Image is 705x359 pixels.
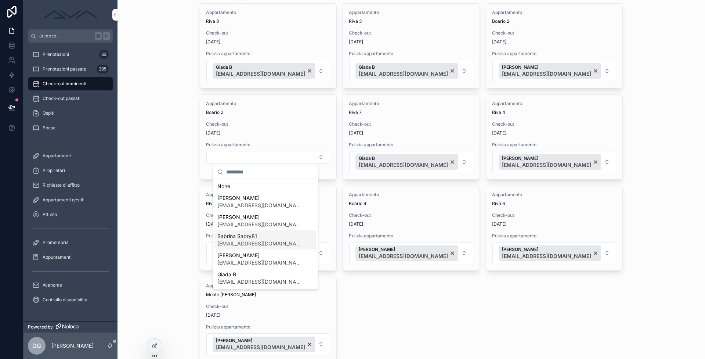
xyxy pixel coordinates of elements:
[206,60,330,82] button: Select Button
[206,201,330,207] span: Riva 5
[200,94,337,180] a: AppartamentoBoario 2Check-out[DATE]Pulizia appartamentoSelect Button
[206,283,330,289] span: Appartamento
[43,125,55,131] span: Spese
[97,65,109,73] div: 395
[216,70,305,78] span: [EMAIL_ADDRESS][DOMAIN_NAME]
[492,212,617,218] span: Check-out
[28,324,53,330] span: Powered by
[213,63,316,79] button: Unselect 5
[23,43,117,321] div: scrollable content
[28,48,113,61] a: Prenotazioni62
[206,10,330,15] span: Appartamento
[43,212,57,218] span: Attività
[502,155,591,161] span: [PERSON_NAME]
[43,51,69,57] span: Prenotazioni
[28,62,113,76] a: Prenotazioni passate395
[359,70,448,78] span: [EMAIL_ADDRESS][DOMAIN_NAME]
[206,130,330,136] span: [DATE]
[206,101,330,107] span: Appartamento
[43,153,71,159] span: Appartamenti
[217,194,305,202] span: [PERSON_NAME]
[214,180,317,192] div: None
[349,18,473,24] span: Riva 3
[28,121,113,134] a: Spese
[217,213,305,221] span: [PERSON_NAME]
[28,149,113,162] a: Appartamenti
[104,33,109,39] span: K
[492,192,617,198] span: Appartamento
[28,279,113,292] a: Avahome
[492,201,617,207] span: Riva 6
[213,179,318,289] div: Suggestions
[349,51,473,57] span: Pulizia appartamento
[206,121,330,127] span: Check-out
[349,142,473,148] span: Pulizia appartamento
[349,10,473,15] span: Appartamento
[206,221,330,227] span: [DATE]
[349,130,473,136] span: [DATE]
[43,110,54,116] span: Ospiti
[43,168,65,173] span: Proprietari
[206,324,330,330] span: Pulizia appartamento
[349,30,473,36] span: Check-out
[349,60,473,82] button: Select Button
[206,30,330,36] span: Check-out
[499,245,602,261] button: Unselect 4
[349,233,473,239] span: Pulizia appartamento
[28,251,113,264] a: Appuntamenti
[502,64,591,70] span: [PERSON_NAME]
[359,155,448,161] span: Giada B
[486,94,623,180] a: AppartamentoRiva 4Check-out[DATE]Pulizia appartamentoSelect Button
[492,101,617,107] span: Appartamento
[43,254,72,260] span: Appuntamenti
[28,236,113,249] a: Promemoria
[492,18,617,24] span: Boario 2
[206,333,330,355] button: Select Button
[206,110,330,115] span: Boario 2
[492,151,616,173] button: Select Button
[349,39,473,45] span: [DATE]
[28,179,113,192] a: Richieste di affitto
[502,252,591,260] span: [EMAIL_ADDRESS][DOMAIN_NAME]
[355,154,459,170] button: Unselect 5
[200,186,337,271] a: AppartamentoRiva 5Check-out[DATE]Pulizia appartamentoSelect Button
[206,192,330,198] span: Appartamento
[492,130,617,136] span: [DATE]
[492,233,617,239] span: Pulizia appartamento
[217,240,305,247] span: [EMAIL_ADDRESS][DOMAIN_NAME]
[43,197,84,203] span: Appartamenti gestiti
[43,182,80,188] span: Richieste di affitto
[99,50,109,59] div: 62
[502,161,591,169] span: [EMAIL_ADDRESS][DOMAIN_NAME]
[206,18,330,24] span: Riva 8
[28,92,113,105] a: Check-out passati
[28,164,113,177] a: Proprietari
[28,208,113,221] a: Attività
[343,3,480,89] a: AppartamentoRiva 3Check-out[DATE]Pulizia appartamentoSelect Button
[502,247,591,252] span: [PERSON_NAME]
[349,201,473,207] span: Boario 4
[206,212,330,218] span: Check-out
[499,63,602,79] button: Unselect 6
[492,39,617,45] span: [DATE]
[359,161,448,169] span: [EMAIL_ADDRESS][DOMAIN_NAME]
[43,240,69,245] span: Promemoria
[349,221,473,227] span: [DATE]
[349,212,473,218] span: Check-out
[343,186,480,271] a: AppartamentoBoario 4Check-out[DATE]Pulizia appartamentoSelect Button
[492,221,617,227] span: [DATE]
[32,341,41,350] span: DG
[41,9,100,21] img: App logo
[492,142,617,148] span: Pulizia appartamento
[51,342,94,349] p: [PERSON_NAME]
[217,221,305,228] span: [EMAIL_ADDRESS][DOMAIN_NAME]
[492,242,616,264] button: Select Button
[206,304,330,309] span: Check-out
[492,121,617,127] span: Check-out
[349,242,473,264] button: Select Button
[499,154,602,170] button: Unselect 4
[217,259,305,266] span: [EMAIL_ADDRESS][DOMAIN_NAME]
[355,245,459,261] button: Unselect 6
[349,110,473,115] span: Riva 7
[217,271,305,278] span: Giada B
